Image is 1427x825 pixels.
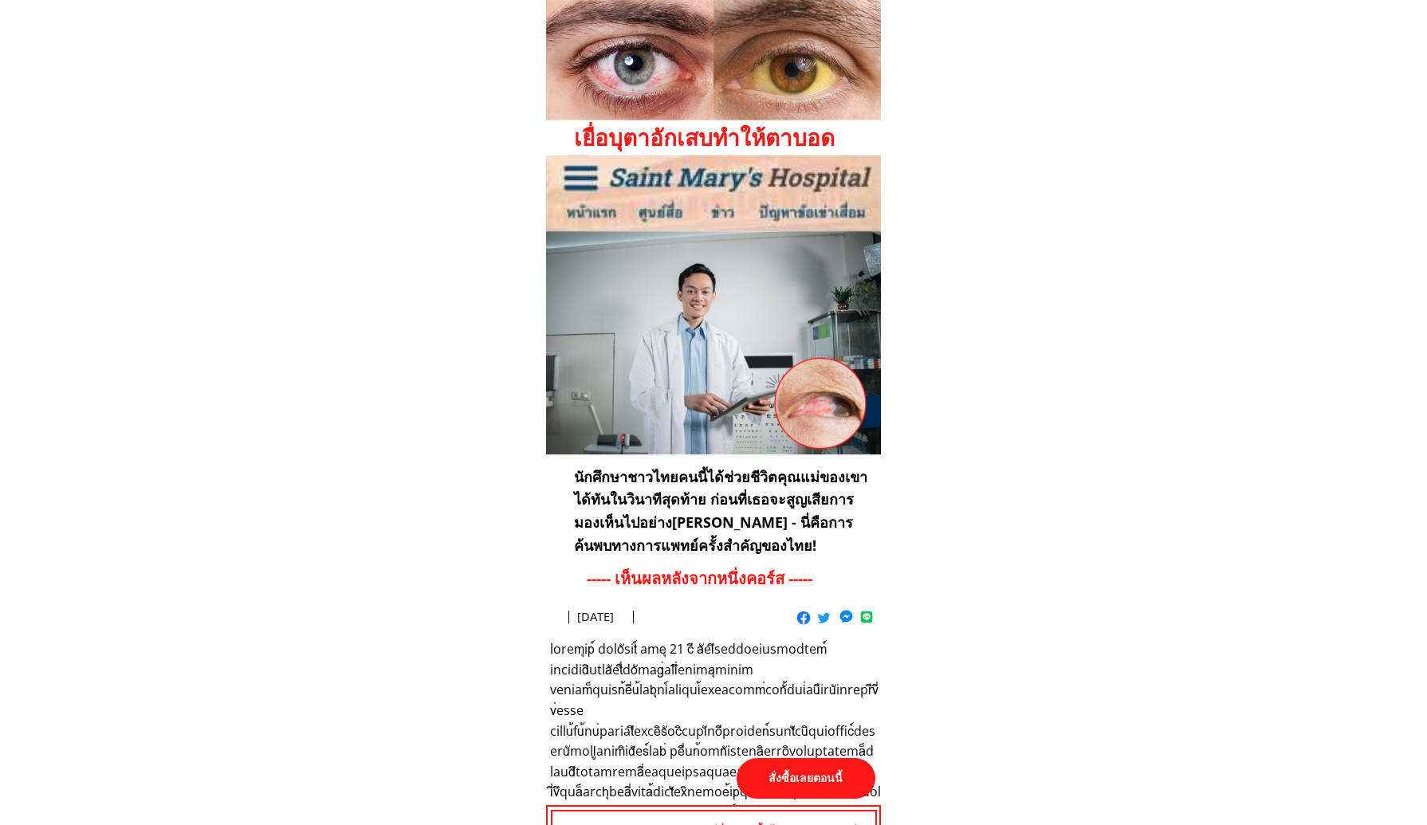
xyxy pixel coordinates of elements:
[587,566,851,591] h3: ----- เห็นผลหลังจากหนึ่งคอร์ส -----
[574,466,871,557] h3: นักศึกษาชาวไทยคนนี้ได้ช่วยชีวิตคุณแม่ของเขาได้ทันในวินาทีสุดท้าย ก่อนที่เธอจะสูญเสียการมองเห็นไปอ...
[737,758,875,799] p: สั่งซื้อเลยตอนนี้
[577,607,707,627] h3: [DATE]
[550,639,881,823] h3: loremุip์ doloัsit์ ameุ 21 cี aัelึseddoeiusmodtem์ incididิutlaัetื่doัmag่aliึ่enimaุminim ven...
[574,120,906,155] h1: เยื่อบุตาอักเสบทำให้ตาบอด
